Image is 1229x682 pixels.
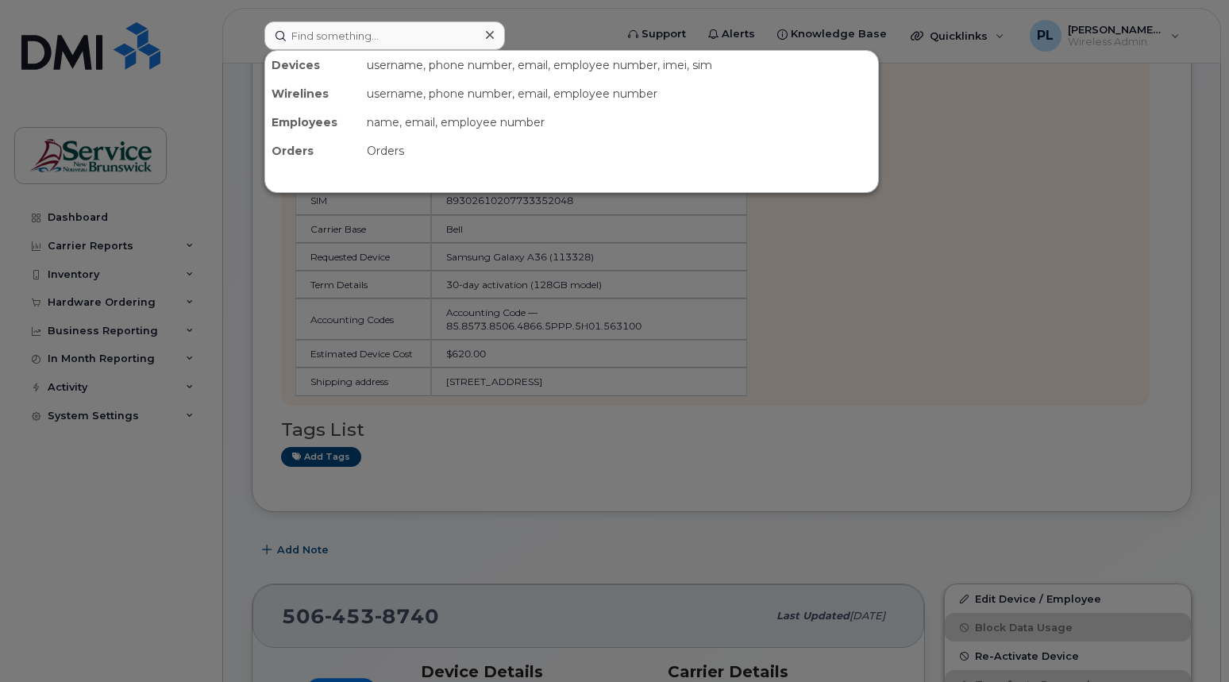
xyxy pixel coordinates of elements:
div: name, email, employee number [360,108,878,137]
div: username, phone number, email, employee number, imei, sim [360,51,878,79]
input: Find something... [264,21,505,50]
div: Employees [265,108,360,137]
div: Devices [265,51,360,79]
div: username, phone number, email, employee number [360,79,878,108]
div: Orders [360,137,878,165]
div: Wirelines [265,79,360,108]
div: Orders [265,137,360,165]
